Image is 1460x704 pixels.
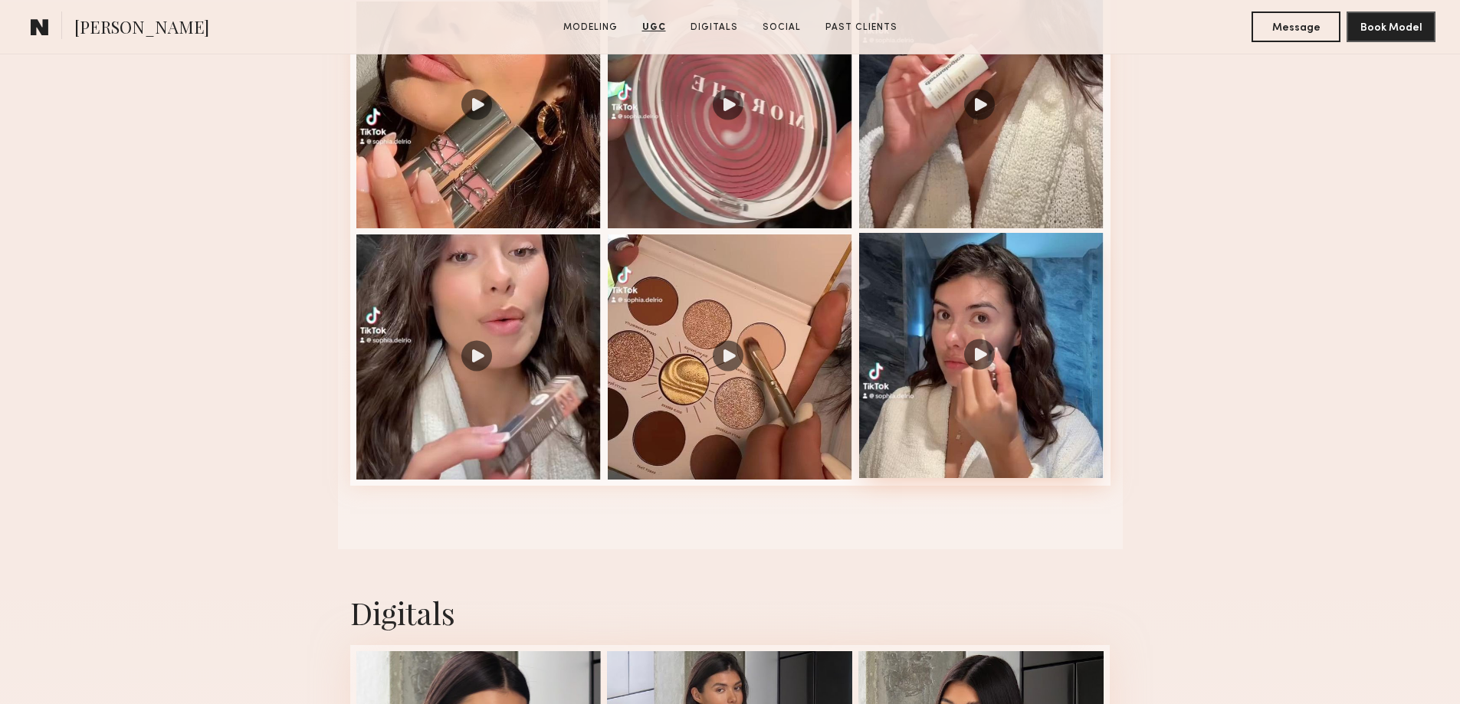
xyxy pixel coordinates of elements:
button: Book Model [1347,11,1435,42]
a: UGC [636,21,672,34]
a: Modeling [557,21,624,34]
div: Digitals [350,592,1111,633]
span: [PERSON_NAME] [74,15,209,42]
a: Past Clients [819,21,904,34]
a: Book Model [1347,20,1435,33]
a: Social [756,21,807,34]
button: Message [1252,11,1340,42]
a: Digitals [684,21,744,34]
